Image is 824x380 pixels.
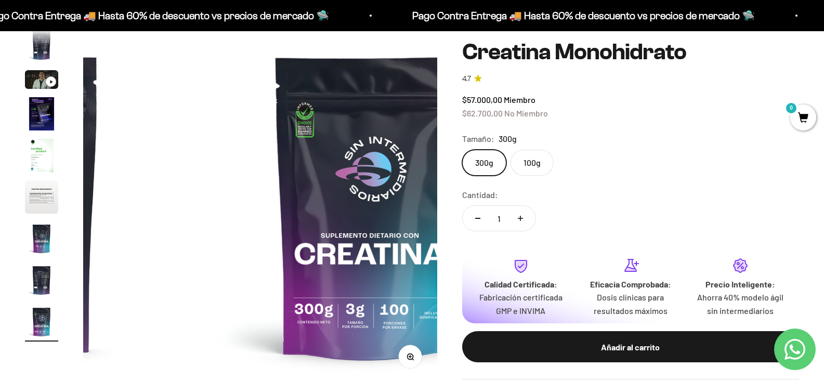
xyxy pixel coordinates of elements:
strong: Calidad Certificada: [485,279,557,289]
span: Enviar [170,156,214,174]
div: Más información sobre los ingredientes [12,49,215,68]
div: Añadir al carrito [483,340,778,353]
div: Reseñas de otros clientes [12,70,215,88]
img: Creatina Monohidrato [25,222,58,255]
span: $57.000,00 [462,95,502,104]
strong: Eficacia Comprobada: [590,279,671,289]
a: 0 [790,113,816,124]
mark: 0 [785,102,797,114]
img: Creatina Monohidrato [25,29,58,62]
button: Ir al artículo 8 [25,264,58,300]
label: Cantidad: [462,188,498,202]
p: Pago Contra Entrega 🚚 Hasta 60% de descuento vs precios de mercado 🛸 [412,7,755,24]
div: Un mejor precio [12,133,215,151]
span: 300g [499,132,517,146]
button: Ir al artículo 3 [25,70,58,92]
div: Una promoción especial [12,91,215,109]
img: Creatina Monohidrato [25,305,58,338]
span: Miembro [504,95,535,104]
p: ¿Qué te haría sentir más seguro de comprar este producto? [12,17,215,41]
strong: Precio Inteligente: [705,279,775,289]
button: Reducir cantidad [463,206,493,231]
span: No Miembro [504,108,548,117]
h1: Creatina Monohidrato [462,40,799,64]
button: Ir al artículo 5 [25,139,58,175]
button: Enviar [169,156,215,174]
button: Ir al artículo 4 [25,97,58,134]
button: Ir al artículo 6 [25,180,58,217]
span: 4.7 [462,73,471,84]
div: Un video del producto [12,112,215,130]
img: Creatina Monohidrato [25,139,58,172]
p: Dosis clínicas para resultados máximos [584,291,677,317]
p: Ahorra 40% modelo ágil sin intermediarios [694,291,787,317]
img: Creatina Monohidrato [25,97,58,130]
p: Fabricación certificada GMP e INVIMA [475,291,568,317]
img: Creatina Monohidrato [25,264,58,297]
button: Añadir al carrito [462,331,799,362]
button: Ir al artículo 2 [25,29,58,65]
button: Aumentar cantidad [505,206,535,231]
a: 4.74.7 de 5.0 estrellas [462,73,799,84]
img: Creatina Monohidrato [25,180,58,214]
button: Ir al artículo 9 [25,305,58,342]
span: $62.700,00 [462,108,503,117]
legend: Tamaño: [462,132,494,146]
button: Ir al artículo 7 [25,222,58,258]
